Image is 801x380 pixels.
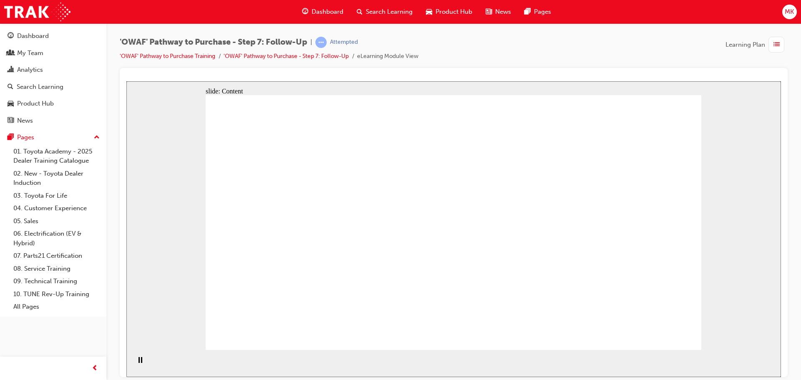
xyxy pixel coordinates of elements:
div: Analytics [17,65,43,75]
a: 'OWAF' Pathway to Purchase Training [120,53,215,60]
span: pages-icon [524,7,531,17]
span: guage-icon [8,33,14,40]
span: up-icon [94,132,100,143]
a: Search Learning [3,79,103,95]
div: Product Hub [17,99,54,108]
span: guage-icon [302,7,308,17]
a: 06. Electrification (EV & Hybrid) [10,227,103,249]
span: search-icon [357,7,363,17]
div: playback controls [4,269,18,296]
div: Attempted [330,38,358,46]
span: chart-icon [8,66,14,74]
span: | [310,38,312,47]
button: MK [782,5,797,19]
span: pages-icon [8,134,14,141]
span: learningRecordVerb_ATTEMPT-icon [315,37,327,48]
a: 02. New - Toyota Dealer Induction [10,167,103,189]
span: Search Learning [366,7,413,17]
button: Learning Plan [725,37,788,53]
button: DashboardMy TeamAnalyticsSearch LearningProduct HubNews [3,27,103,130]
div: News [17,116,33,126]
button: Pages [3,130,103,145]
div: Dashboard [17,31,49,41]
a: 01. Toyota Academy - 2025 Dealer Training Catalogue [10,145,103,167]
span: car-icon [426,7,432,17]
a: My Team [3,45,103,61]
a: Analytics [3,62,103,78]
span: Pages [534,7,551,17]
span: news-icon [486,7,492,17]
button: Pause (Ctrl+Alt+P) [4,275,18,289]
a: 07. Parts21 Certification [10,249,103,262]
a: guage-iconDashboard [295,3,350,20]
span: prev-icon [92,363,98,374]
a: News [3,113,103,128]
span: Dashboard [312,7,343,17]
a: 08. Service Training [10,262,103,275]
span: Product Hub [436,7,472,17]
img: Trak [4,3,71,21]
a: 03. Toyota For Life [10,189,103,202]
span: list-icon [773,40,780,50]
span: search-icon [8,83,13,91]
a: 'OWAF' Pathway to Purchase - Step 7: Follow-Up [224,53,349,60]
a: 10. TUNE Rev-Up Training [10,288,103,301]
li: eLearning Module View [357,52,418,61]
a: 04. Customer Experience [10,202,103,215]
span: news-icon [8,117,14,125]
div: My Team [17,48,43,58]
span: car-icon [8,100,14,108]
span: Learning Plan [725,40,765,50]
div: Search Learning [17,82,63,92]
span: News [495,7,511,17]
a: 09. Technical Training [10,275,103,288]
span: 'OWAF' Pathway to Purchase - Step 7: Follow-Up [120,38,307,47]
a: news-iconNews [479,3,518,20]
span: people-icon [8,50,14,57]
a: Dashboard [3,28,103,44]
div: Pages [17,133,34,142]
span: MK [785,7,794,17]
a: search-iconSearch Learning [350,3,419,20]
a: All Pages [10,300,103,313]
a: 05. Sales [10,215,103,228]
a: car-iconProduct Hub [419,3,479,20]
a: pages-iconPages [518,3,558,20]
a: Product Hub [3,96,103,111]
